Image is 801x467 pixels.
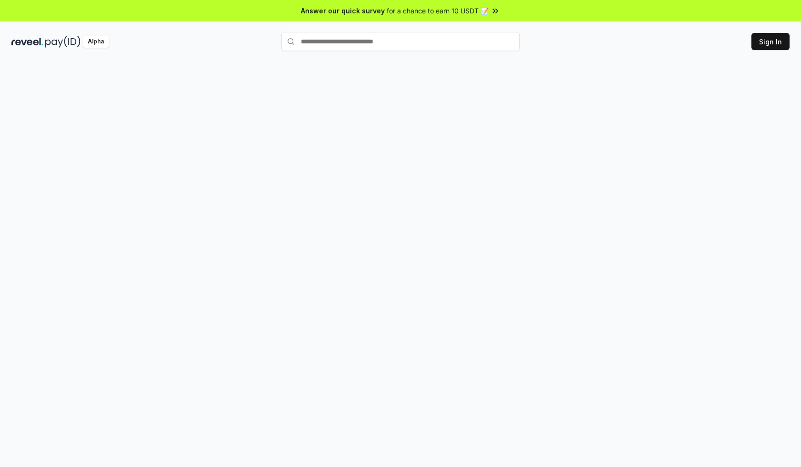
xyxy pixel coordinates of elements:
[11,36,43,48] img: reveel_dark
[45,36,81,48] img: pay_id
[301,6,385,16] span: Answer our quick survey
[751,33,790,50] button: Sign In
[387,6,489,16] span: for a chance to earn 10 USDT 📝
[82,36,109,48] div: Alpha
